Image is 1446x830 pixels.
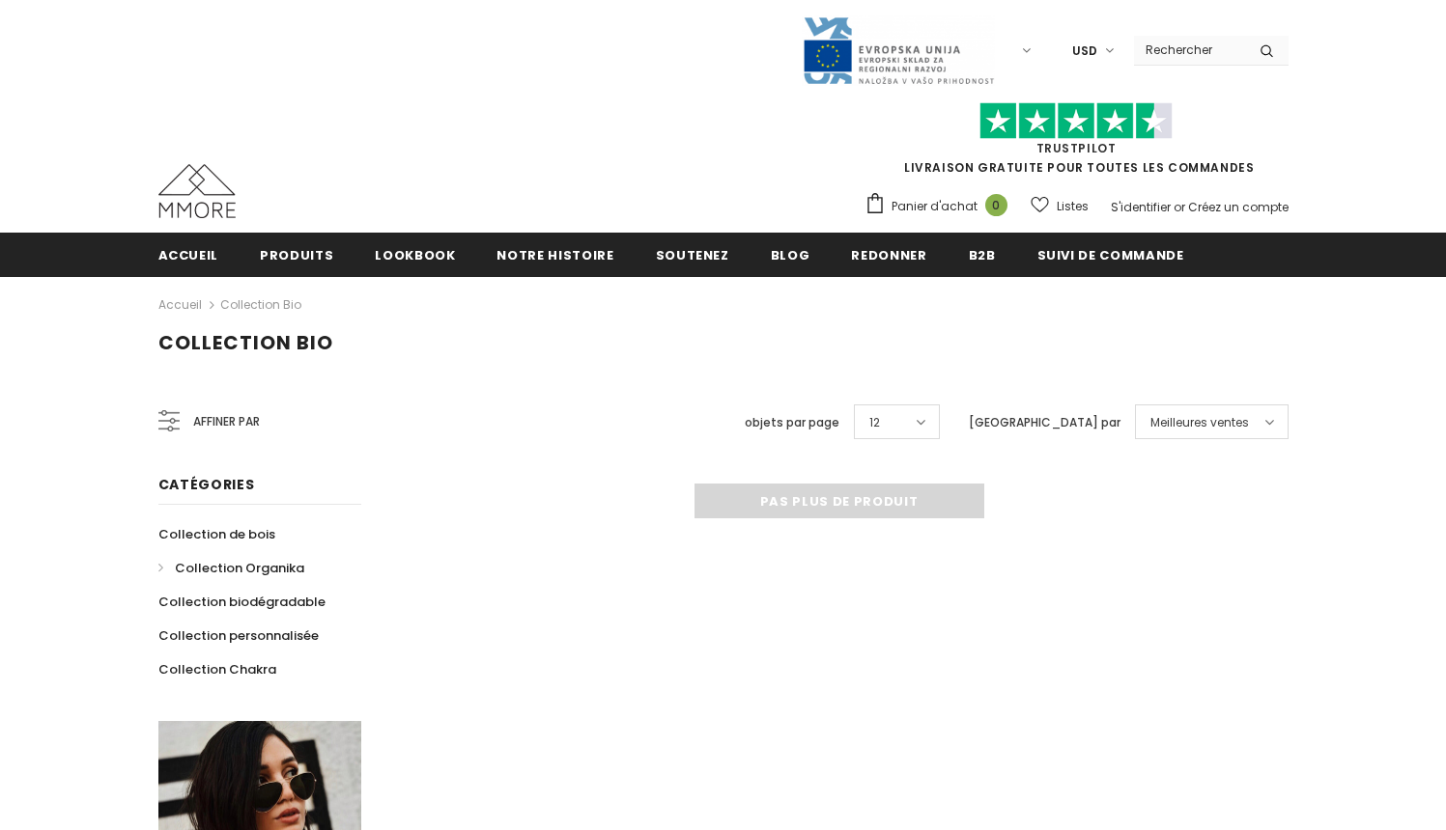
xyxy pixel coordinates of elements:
[175,559,304,577] span: Collection Organika
[851,246,926,264] span: Redonner
[802,41,995,58] a: Javni Razpis
[979,102,1173,140] img: Faites confiance aux étoiles pilotes
[1150,413,1249,432] span: Meilleures ventes
[158,525,275,543] span: Collection de bois
[158,551,304,585] a: Collection Organika
[745,413,839,432] label: objets par page
[260,246,333,264] span: Produits
[193,411,260,432] span: Affiner par
[1072,41,1097,61] span: USD
[1037,246,1184,264] span: Suivi de commande
[158,164,236,218] img: Cas MMORE
[158,626,319,645] span: Collection personnalisée
[656,246,729,264] span: soutenez
[158,619,319,652] a: Collection personnalisée
[1111,199,1171,215] a: S'identifier
[158,329,333,356] span: Collection Bio
[869,413,880,432] span: 12
[158,246,219,264] span: Accueil
[656,233,729,276] a: soutenez
[1036,140,1117,156] a: TrustPilot
[375,233,455,276] a: Lookbook
[802,15,995,86] img: Javni Razpis
[220,296,301,313] a: Collection Bio
[158,233,219,276] a: Accueil
[851,233,926,276] a: Redonner
[496,246,613,264] span: Notre histoire
[892,197,978,216] span: Panier d'achat
[969,246,996,264] span: B2B
[260,233,333,276] a: Produits
[158,517,275,551] a: Collection de bois
[158,585,326,619] a: Collection biodégradable
[158,293,202,317] a: Accueil
[985,194,1007,216] span: 0
[1037,233,1184,276] a: Suivi de commande
[969,233,996,276] a: B2B
[158,660,276,678] span: Collection Chakra
[1057,197,1089,216] span: Listes
[771,246,810,264] span: Blog
[865,192,1017,221] a: Panier d'achat 0
[865,111,1289,176] span: LIVRAISON GRATUITE POUR TOUTES LES COMMANDES
[375,246,455,264] span: Lookbook
[158,475,255,494] span: Catégories
[1174,199,1185,215] span: or
[496,233,613,276] a: Notre histoire
[771,233,810,276] a: Blog
[969,413,1120,432] label: [GEOGRAPHIC_DATA] par
[1031,189,1089,223] a: Listes
[1134,36,1245,64] input: Search Site
[158,593,326,611] span: Collection biodégradable
[158,652,276,686] a: Collection Chakra
[1188,199,1289,215] a: Créez un compte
